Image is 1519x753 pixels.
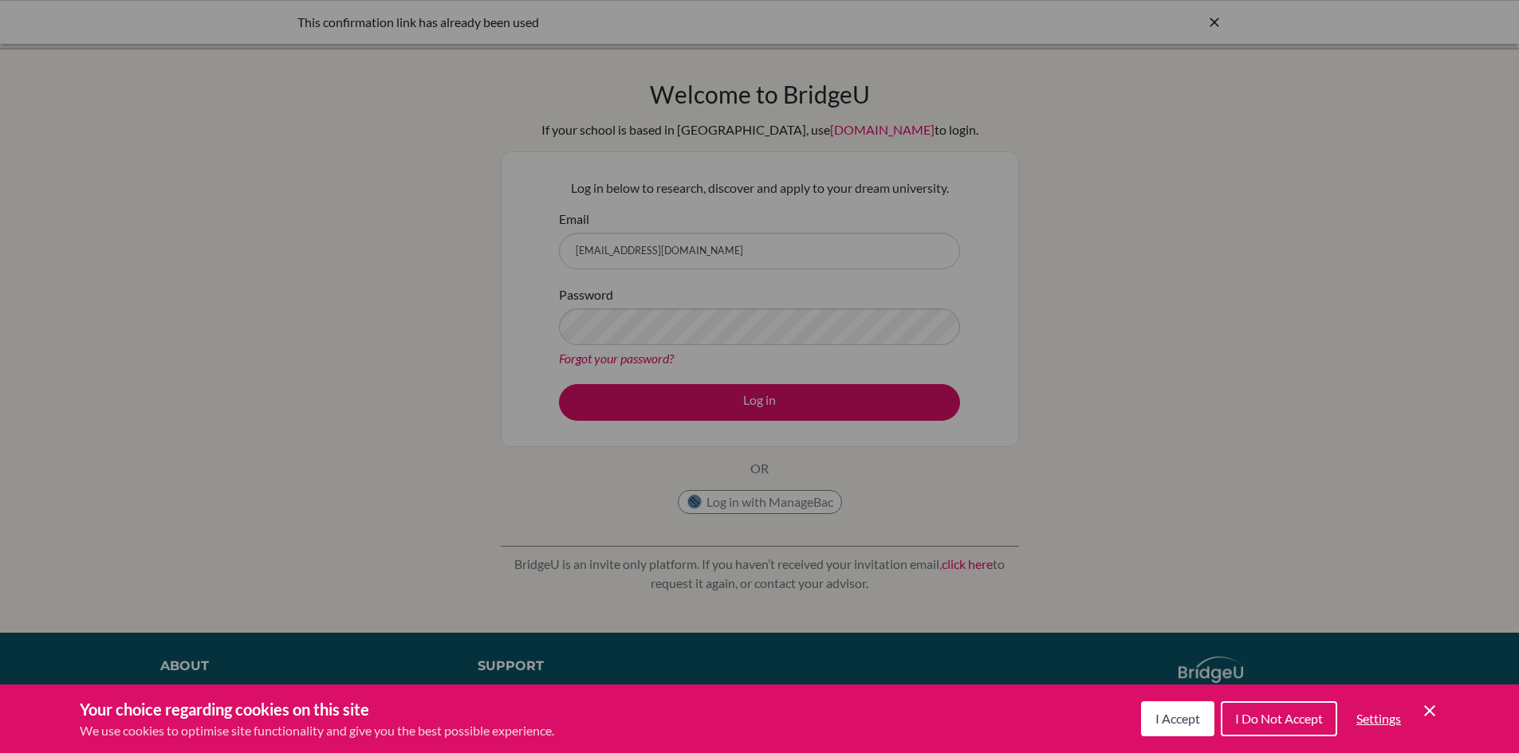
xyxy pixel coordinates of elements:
[80,721,554,740] p: We use cookies to optimise site functionality and give you the best possible experience.
[1344,703,1414,735] button: Settings
[1155,711,1200,726] span: I Accept
[1420,701,1439,720] button: Save and close
[80,697,554,721] h3: Your choice regarding cookies on this site
[1141,701,1214,736] button: I Accept
[1221,701,1337,736] button: I Do Not Accept
[1235,711,1323,726] span: I Do Not Accept
[1356,711,1401,726] span: Settings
